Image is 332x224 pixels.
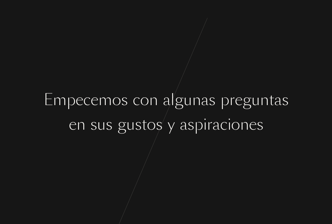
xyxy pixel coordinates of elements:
[184,88,192,111] div: u
[69,113,77,136] div: e
[249,113,257,136] div: e
[220,88,229,111] div: p
[269,88,274,111] div: t
[121,88,128,111] div: s
[220,113,227,136] div: c
[112,88,121,111] div: o
[77,113,85,136] div: n
[209,88,215,111] div: s
[135,113,142,136] div: s
[231,113,240,136] div: o
[274,88,282,111] div: a
[91,88,98,111] div: e
[67,88,76,111] div: p
[282,88,289,111] div: s
[207,113,212,136] div: r
[140,88,149,111] div: o
[240,113,249,136] div: n
[97,113,106,136] div: u
[168,113,175,136] div: y
[126,113,135,136] div: u
[90,113,97,136] div: s
[188,113,194,136] div: s
[76,88,83,111] div: e
[117,113,126,136] div: g
[83,88,91,111] div: c
[180,113,188,136] div: a
[175,88,184,111] div: g
[142,113,147,136] div: t
[212,113,220,136] div: a
[147,113,156,136] div: o
[98,88,112,111] div: m
[171,88,175,111] div: l
[257,113,263,136] div: s
[149,88,158,111] div: n
[243,88,251,111] div: g
[260,88,269,111] div: n
[203,113,207,136] div: i
[201,88,209,111] div: a
[163,88,171,111] div: a
[106,113,113,136] div: s
[53,88,67,111] div: m
[251,88,260,111] div: u
[133,88,140,111] div: c
[192,88,201,111] div: n
[156,113,163,136] div: s
[227,113,231,136] div: i
[229,88,235,111] div: r
[235,88,243,111] div: e
[194,113,203,136] div: p
[44,88,53,111] div: E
